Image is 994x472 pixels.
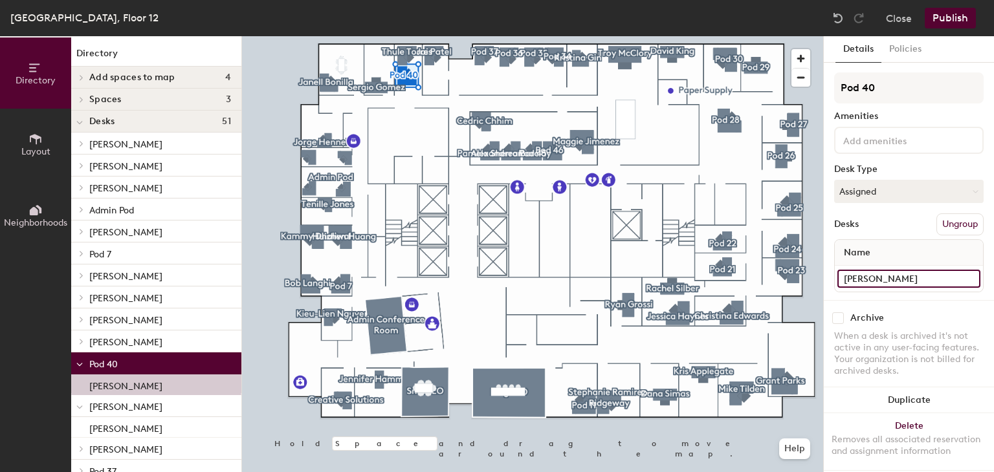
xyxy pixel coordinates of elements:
[222,116,231,127] span: 51
[89,377,162,392] p: [PERSON_NAME]
[841,132,957,147] input: Add amenities
[835,36,881,63] button: Details
[4,217,67,228] span: Neighborhoods
[89,444,162,455] span: [PERSON_NAME]
[89,402,162,413] span: [PERSON_NAME]
[89,271,162,282] span: [PERSON_NAME]
[10,10,159,26] div: [GEOGRAPHIC_DATA], Floor 12
[837,241,877,264] span: Name
[834,180,984,203] button: Assigned
[89,337,162,348] span: [PERSON_NAME]
[89,205,134,216] span: Admin Pod
[21,146,50,157] span: Layout
[89,161,162,172] span: [PERSON_NAME]
[834,330,984,377] div: When a desk is archived it's not active in any user-facing features. Your organization is not bil...
[837,270,980,288] input: Unnamed desk
[832,434,986,457] div: Removes all associated reservation and assignment information
[89,293,162,304] span: [PERSON_NAME]
[824,387,994,413] button: Duplicate
[832,12,845,25] img: Undo
[89,183,162,194] span: [PERSON_NAME]
[936,213,984,235] button: Ungroup
[89,116,115,127] span: Desks
[71,47,241,67] h1: Directory
[89,249,111,260] span: Pod 7
[886,8,912,28] button: Close
[89,94,122,105] span: Spaces
[89,420,162,434] p: [PERSON_NAME]
[925,8,976,28] button: Publish
[89,359,118,370] span: Pod 40
[225,72,231,83] span: 4
[89,227,162,238] span: [PERSON_NAME]
[824,413,994,470] button: DeleteRemoves all associated reservation and assignment information
[89,315,162,326] span: [PERSON_NAME]
[226,94,231,105] span: 3
[16,75,56,86] span: Directory
[834,219,859,230] div: Desks
[834,111,984,122] div: Amenities
[89,139,162,150] span: [PERSON_NAME]
[779,438,810,459] button: Help
[852,12,865,25] img: Redo
[850,313,884,323] div: Archive
[89,72,175,83] span: Add spaces to map
[881,36,929,63] button: Policies
[834,164,984,175] div: Desk Type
